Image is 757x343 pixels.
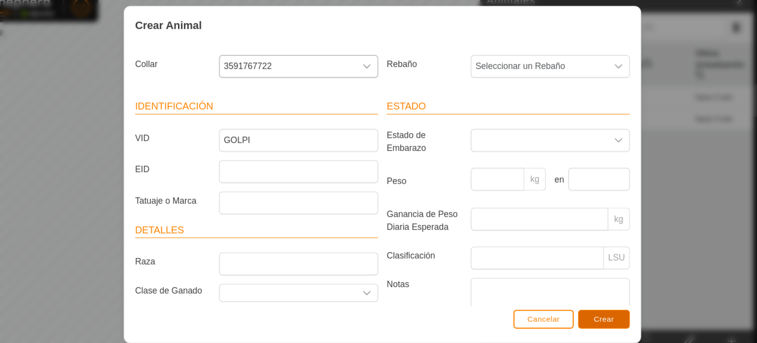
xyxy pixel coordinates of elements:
label: Ganancia de Peso Diaria Esperada [378,202,455,226]
button: Crear [557,295,605,312]
header: Detalles [152,216,375,229]
p-inputgroup-addon: kg [585,202,605,223]
span: 3591767722 [230,63,354,82]
label: Clase de Ganado [148,271,225,284]
label: Peso [378,165,455,190]
label: Notas [378,266,455,322]
label: Estado de Embarazo [378,130,455,153]
label: VID [148,130,225,147]
button: Cancelar [498,295,553,312]
label: EID [148,158,225,175]
label: Rebaño [378,62,455,79]
label: Collar [148,62,225,79]
div: dropdown trigger [354,272,374,287]
label: Clasificación [378,237,455,254]
span: Crear Animal [152,28,213,42]
header: Estado [382,103,605,116]
div: dropdown trigger [585,130,604,150]
label: en [532,170,545,182]
header: Identificación [152,103,375,116]
span: Cancelar [511,300,541,307]
div: dropdown trigger [585,63,604,82]
p-inputgroup-addon: kg [508,165,528,186]
p-inputgroup-addon: LSU [581,237,605,258]
div: dropdown trigger [354,63,374,82]
span: Seleccionar un Rebaño [460,63,585,82]
label: Raza [148,243,225,260]
span: Crear [572,300,590,307]
label: Tatuaje o Marca [148,187,225,204]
